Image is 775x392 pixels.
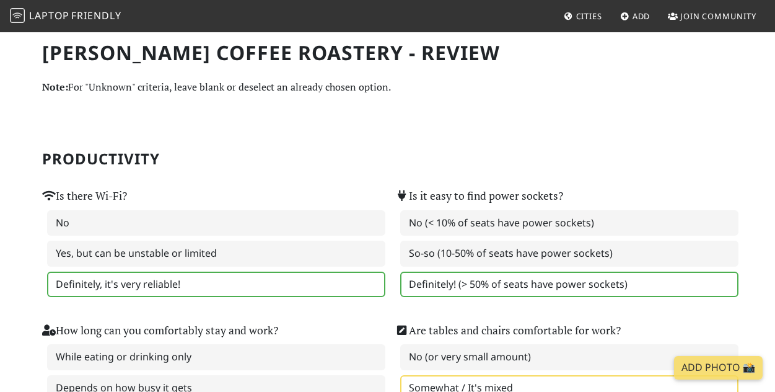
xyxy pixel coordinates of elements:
a: Add Photo 📸 [674,356,763,380]
label: No (or very small amount) [400,344,738,370]
label: No [47,210,385,236]
span: Add [633,11,650,22]
label: Are tables and chairs comfortable for work? [395,322,621,339]
label: How long can you comfortably stay and work? [42,322,278,339]
p: For "Unknown" criteria, leave blank or deselect an already chosen option. [42,79,733,96]
a: Cities [559,5,607,27]
label: Yes, but can be unstable or limited [47,241,385,267]
span: Laptop [29,9,69,22]
img: LaptopFriendly [10,8,25,23]
label: No (< 10% of seats have power sockets) [400,210,738,236]
label: Is there Wi-Fi? [42,187,127,205]
h1: [PERSON_NAME] Coffee Roastery - Review [42,41,733,65]
span: Join Community [680,11,756,22]
a: Add [615,5,655,27]
h2: Productivity [42,150,733,168]
label: Is it easy to find power sockets? [395,187,563,205]
label: Definitely! (> 50% of seats have power sockets) [400,272,738,298]
strong: Note: [42,80,68,94]
label: Definitely, it's very reliable! [47,272,385,298]
span: Friendly [71,9,121,22]
label: So-so (10-50% of seats have power sockets) [400,241,738,267]
a: LaptopFriendly LaptopFriendly [10,6,121,27]
a: Join Community [663,5,761,27]
label: While eating or drinking only [47,344,385,370]
span: Cities [576,11,602,22]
